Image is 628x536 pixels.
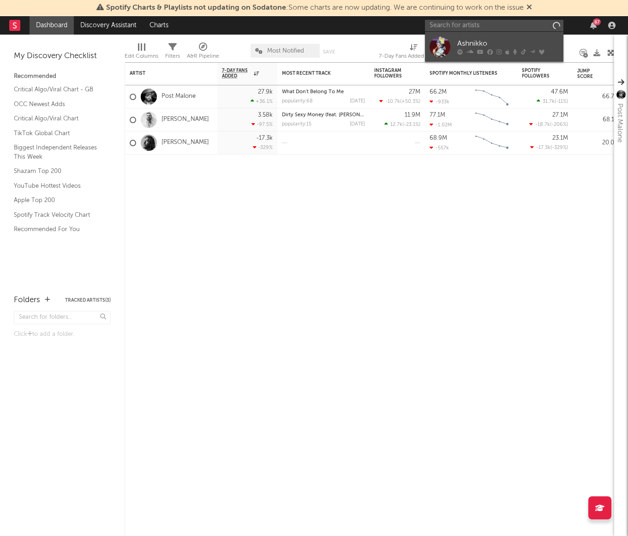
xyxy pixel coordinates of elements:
div: 7-Day Fans Added (7-Day Fans Added) [379,39,448,66]
span: 12.7k [390,122,402,127]
span: Dismiss [526,4,532,12]
div: 27M [409,89,420,95]
span: -11 % [556,99,567,104]
div: 87 [593,18,601,25]
div: Filters [165,51,180,62]
div: 68.1 [577,114,614,125]
div: Recommended [14,71,111,82]
div: [DATE] [350,99,365,104]
span: : Some charts are now updating. We are continuing to work on the issue [106,4,524,12]
div: popularity: 68 [282,99,313,104]
button: Tracked Artists(3) [65,298,111,303]
a: Biggest Independent Releases This Week [14,143,102,161]
a: Shazam Top 200 [14,166,102,176]
a: What Don't Belong To Me [282,89,344,95]
div: Artist [130,71,199,76]
input: Search for artists [425,20,563,31]
div: A&R Pipeline [187,39,219,66]
div: Spotify Followers [522,68,554,79]
div: What Don't Belong To Me [282,89,365,95]
div: 7-Day Fans Added (7-Day Fans Added) [379,51,448,62]
div: Dirty Sexy Money (feat. Charli XCX & French Montana) - Mesto Remix [282,113,365,118]
div: Edit Columns [125,51,158,62]
button: Save [323,49,335,54]
a: Discovery Assistant [74,16,143,35]
button: 87 [590,22,597,29]
div: ( ) [530,144,568,150]
a: TikTok Global Chart [14,128,102,138]
a: Apple Top 200 [14,195,102,205]
div: 23.1M [552,135,568,141]
div: Spotify Monthly Listeners [430,71,499,76]
span: 7-Day Fans Added [222,68,251,79]
div: -1.02M [430,122,452,128]
div: Filters [165,39,180,66]
div: popularity: 15 [282,122,311,127]
a: Post Malone [161,93,196,101]
div: My Discovery Checklist [14,51,111,62]
div: ( ) [379,98,420,104]
div: ( ) [537,98,568,104]
div: -933k [430,99,449,105]
a: Dirty Sexy Money (feat. [PERSON_NAME] & French [US_STATE]) - [PERSON_NAME] Remix [282,113,494,118]
span: -206 % [551,122,567,127]
div: 66.7 [577,91,614,102]
div: 66.2M [430,89,447,95]
div: 77.1M [430,112,445,118]
div: ( ) [384,121,420,127]
div: 68.9M [430,135,447,141]
div: 47.6M [551,89,568,95]
span: -23.1 % [404,122,419,127]
div: 27.9k [258,89,273,95]
div: Jump Score [577,68,600,79]
svg: Chart title [471,85,513,108]
a: [PERSON_NAME] [161,116,209,124]
a: YouTube Hottest Videos [14,181,102,191]
a: Critical Algo/Viral Chart - GB [14,84,102,95]
svg: Chart title [471,108,513,131]
div: 11.9M [405,112,420,118]
a: [PERSON_NAME] [161,139,209,147]
div: Folders [14,295,40,306]
span: Most Notified [267,48,304,54]
div: 3.58k [258,112,273,118]
div: [DATE] [350,122,365,127]
div: -17.3k [256,135,273,141]
span: -18.7k [535,122,550,127]
div: +36.1 % [251,98,273,104]
span: -329 % [552,145,567,150]
div: 20.0 [577,137,614,149]
a: Charts [143,16,175,35]
a: Critical Algo/Viral Chart [14,113,102,124]
a: OCC Newest Adds [14,99,102,109]
div: Edit Columns [125,39,158,66]
div: Ashnikko [457,38,559,49]
div: Most Recent Track [282,71,351,76]
div: -97.5 % [251,121,273,127]
span: -17.3k [536,145,550,150]
span: +50.3 % [401,99,419,104]
div: A&R Pipeline [187,51,219,62]
a: Recommended For You [14,224,102,234]
a: Ashnikko [425,32,563,62]
div: ( ) [529,121,568,127]
span: -10.7k [385,99,400,104]
a: Spotify Track Velocity Chart [14,210,102,220]
div: -557k [430,145,449,151]
span: 31.7k [543,99,555,104]
input: Search for folders... [14,311,111,324]
div: Instagram Followers [374,68,407,79]
div: Click to add a folder. [14,329,111,340]
a: Dashboard [30,16,74,35]
span: Spotify Charts & Playlists not updating on Sodatone [106,4,286,12]
div: Post Malone [614,103,625,143]
div: 27.1M [552,112,568,118]
svg: Chart title [471,131,513,155]
div: -329 % [253,144,273,150]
